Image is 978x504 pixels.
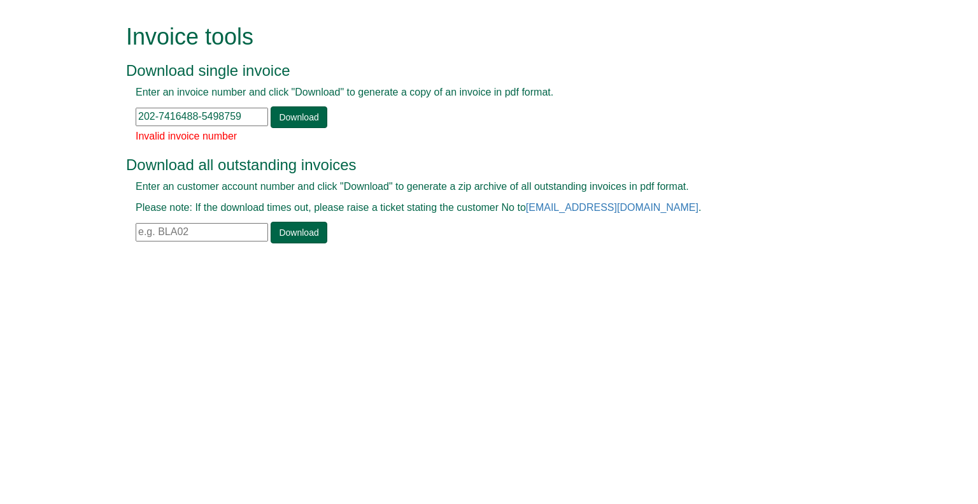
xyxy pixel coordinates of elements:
[271,106,327,128] a: Download
[136,180,814,194] p: Enter an customer account number and click "Download" to generate a zip archive of all outstandin...
[271,222,327,243] a: Download
[526,202,698,213] a: [EMAIL_ADDRESS][DOMAIN_NAME]
[136,201,814,215] p: Please note: If the download times out, please raise a ticket stating the customer No to .
[136,223,268,241] input: e.g. BLA02
[126,157,823,173] h3: Download all outstanding invoices
[136,131,237,141] span: Invalid invoice number
[136,85,814,100] p: Enter an invoice number and click "Download" to generate a copy of an invoice in pdf format.
[126,24,823,50] h1: Invoice tools
[136,108,268,126] input: e.g. INV1234
[126,62,823,79] h3: Download single invoice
